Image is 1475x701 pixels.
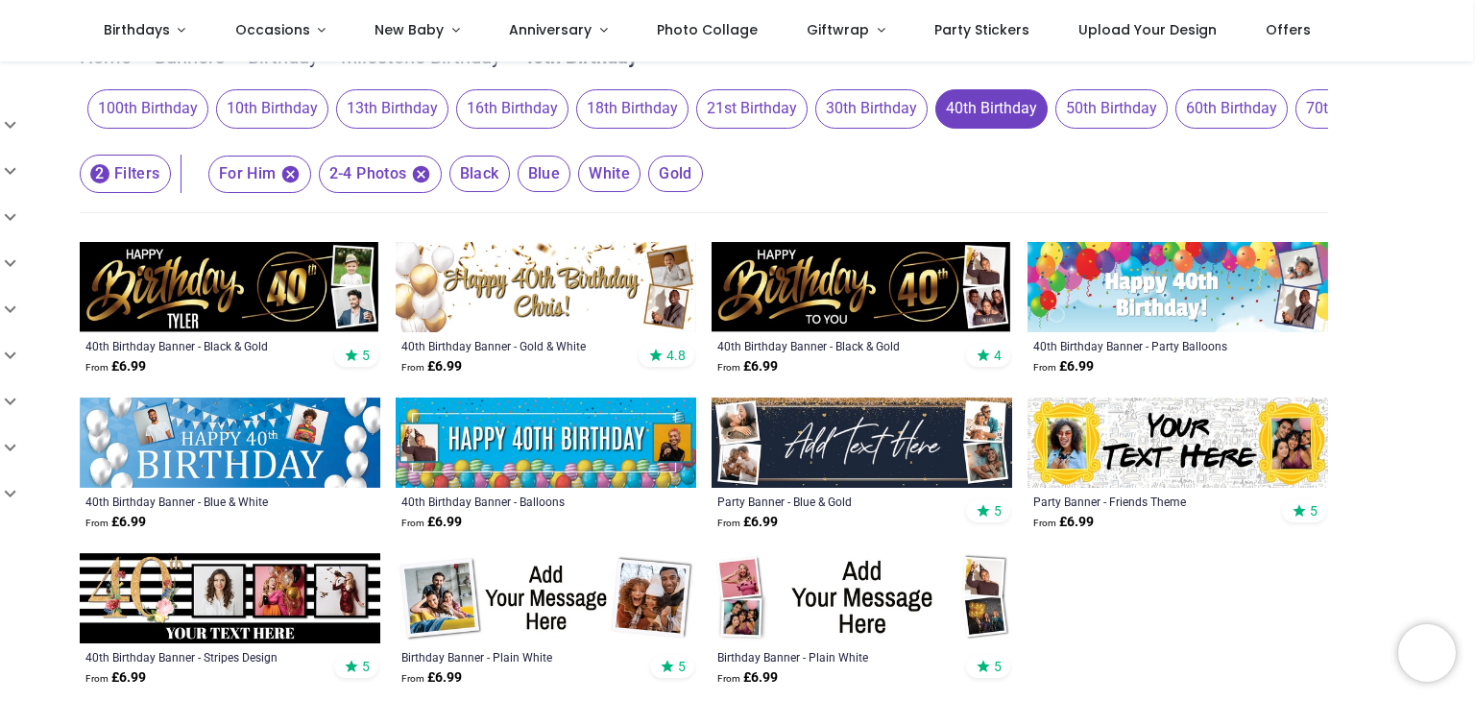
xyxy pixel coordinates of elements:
span: 70th Birthday [1295,89,1408,128]
span: From [401,673,424,684]
span: Giftwrap [807,20,869,39]
a: Birthday Banner - Plain White [401,649,633,665]
strong: £ 6.99 [85,357,146,376]
img: Personalised Birthday Banner - Plain White - 2 Photo Upload [396,553,696,643]
span: From [1033,518,1056,528]
span: 5 [362,658,370,675]
button: 16th Birthday [448,89,568,128]
button: 60th Birthday [1168,89,1288,128]
a: 40th Birthday Banner - Stripes Design [85,649,317,665]
button: 21st Birthday [689,89,808,128]
strong: £ 6.99 [85,513,146,532]
span: New Baby [375,20,444,39]
img: Personalised Happy 40th Birthday Banner - Gold & White Balloons - 2 Photo Upload [396,242,696,332]
span: Gold [648,156,703,192]
img: Personalised Happy 40th Birthday Banner - Party Balloons - 2 Photo Upload [1028,242,1328,332]
span: Birthdays [104,20,170,39]
span: From [401,362,424,373]
button: 10th Birthday [208,89,328,128]
iframe: Brevo live chat [1398,624,1456,682]
a: 40th Birthday Banner - Black & Gold [717,338,949,353]
strong: £ 6.99 [1033,357,1094,376]
span: From [717,362,740,373]
span: 5 [362,347,370,364]
span: From [717,518,740,528]
span: 60th Birthday [1175,89,1288,128]
button: 18th Birthday [568,89,689,128]
span: From [85,362,109,373]
span: Photo Collage [657,20,758,39]
img: Personalised Happy 40th Birthday Banner - Black & Gold - Custom Name & 2 Photo Upload [80,242,380,332]
a: 40th Birthday Banner - Black & Gold [85,338,317,353]
a: Birthday Banner - Plain White [717,649,949,665]
strong: £ 6.99 [401,668,462,688]
button: 40th Birthday [928,89,1048,128]
span: 5 [994,658,1002,675]
span: 30th Birthday [815,89,928,128]
span: 40th Birthday [935,89,1048,128]
span: 4 [994,347,1002,364]
a: 40th Birthday Banner - Balloons [401,494,633,509]
span: 4.8 [666,347,686,364]
img: Personalised 40th Birthday Banner - Stripes Design - Custom Text & 3 Photo Upload [80,553,380,643]
span: From [1033,362,1056,373]
span: From [401,518,424,528]
span: Offers [1266,20,1311,39]
button: 70th Birthday [1288,89,1408,128]
span: 2 [90,164,109,183]
strong: £ 6.99 [1033,513,1094,532]
span: From [85,673,109,684]
span: 5 [994,502,1002,520]
strong: £ 6.99 [401,357,462,376]
span: 100th Birthday [87,89,208,128]
span: 18th Birthday [576,89,689,128]
span: 21st Birthday [696,89,808,128]
span: 5 [678,658,686,675]
img: Personalised Happy 40th Birthday Banner - Blue & White - 2 Photo Upload [80,398,380,488]
span: 5 [1310,502,1318,520]
span: 2-4 Photos [319,156,442,193]
button: 13th Birthday [328,89,448,128]
span: 16th Birthday [456,89,568,128]
a: Party Banner - Blue & Gold [717,494,949,509]
img: Personalised Happy 40th Birthday Banner - Black & Gold - 2 Photo Upload [712,242,1012,332]
img: Personalised Birthday Banner - Plain White - 4 Photo Upload [712,553,1012,643]
a: 40th Birthday Banner - Blue & White [85,494,317,509]
span: White [578,156,641,192]
button: 2Filters [80,155,171,193]
a: Party Banner - Friends Theme [1033,494,1265,509]
a: 40th Birthday Banner - Gold & White Balloons [401,338,633,353]
img: Personalised Party Banner - Friends Theme - Custom Text & 2 Photo Upload [1028,398,1328,488]
button: 50th Birthday [1048,89,1168,128]
span: Upload Your Design [1078,20,1217,39]
span: From [85,518,109,528]
span: Blue [518,156,571,192]
a: 40th Birthday Banner - Party Balloons [1033,338,1265,353]
button: 30th Birthday [808,89,928,128]
span: From [717,673,740,684]
span: Black [449,156,510,192]
button: 100th Birthday [80,89,208,128]
span: Occasions [235,20,310,39]
strong: £ 6.99 [401,513,462,532]
strong: £ 6.99 [717,357,778,376]
span: 13th Birthday [336,89,448,128]
span: For Him [208,156,311,193]
img: Personalised Party Banner - Blue & Gold - Custom Text & 4 Photo Upload [712,398,1012,488]
span: 10th Birthday [216,89,328,128]
strong: £ 6.99 [717,513,778,532]
strong: £ 6.99 [717,668,778,688]
strong: £ 6.99 [85,668,146,688]
span: Anniversary [509,20,592,39]
span: Party Stickers [934,20,1029,39]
